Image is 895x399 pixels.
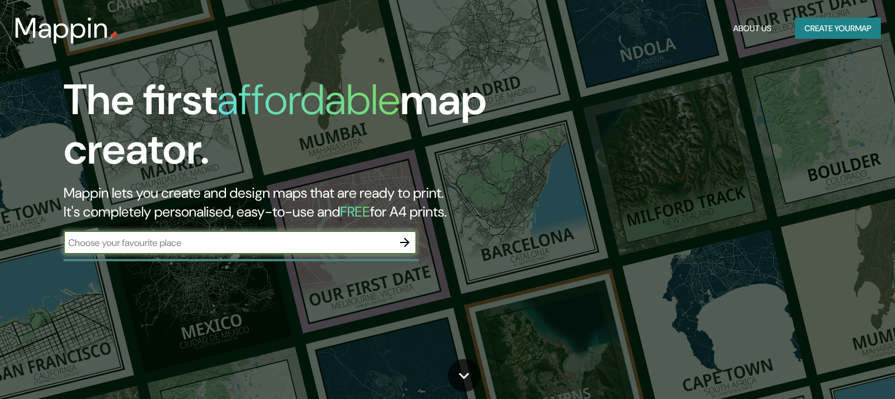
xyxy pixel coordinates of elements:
button: About Us [728,18,776,39]
button: Create yourmap [795,18,881,39]
h2: Mappin lets you create and design maps that are ready to print. It's completely personalised, eas... [64,184,511,221]
h1: The first map creator. [64,75,511,184]
input: Choose your favourite place [64,236,393,250]
h5: FREE [340,202,370,221]
h3: Mappin [14,12,109,45]
img: mappin-pin [109,31,118,40]
h1: affordable [217,72,400,127]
